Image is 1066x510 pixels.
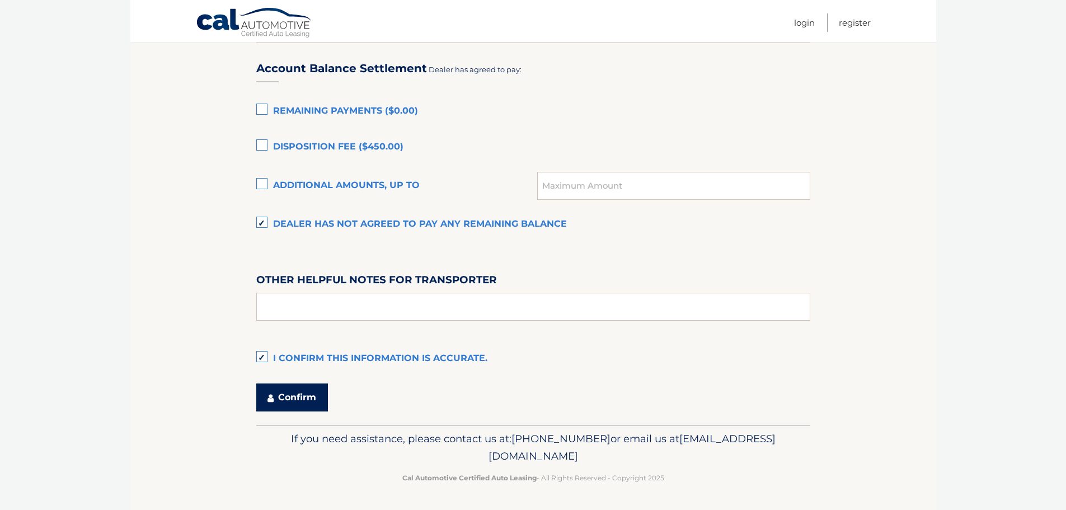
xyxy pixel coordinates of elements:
[402,474,537,482] strong: Cal Automotive Certified Auto Leasing
[511,432,611,445] span: [PHONE_NUMBER]
[256,213,810,236] label: Dealer has not agreed to pay any remaining balance
[256,272,497,292] label: Other helpful notes for transporter
[256,383,328,411] button: Confirm
[196,7,313,40] a: Cal Automotive
[256,100,810,123] label: Remaining Payments ($0.00)
[256,62,427,76] h3: Account Balance Settlement
[256,136,810,158] label: Disposition Fee ($450.00)
[537,172,810,200] input: Maximum Amount
[429,65,522,74] span: Dealer has agreed to pay:
[256,175,538,197] label: Additional amounts, up to
[794,13,815,32] a: Login
[264,472,803,484] p: - All Rights Reserved - Copyright 2025
[256,348,810,370] label: I confirm this information is accurate.
[264,430,803,466] p: If you need assistance, please contact us at: or email us at
[839,13,871,32] a: Register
